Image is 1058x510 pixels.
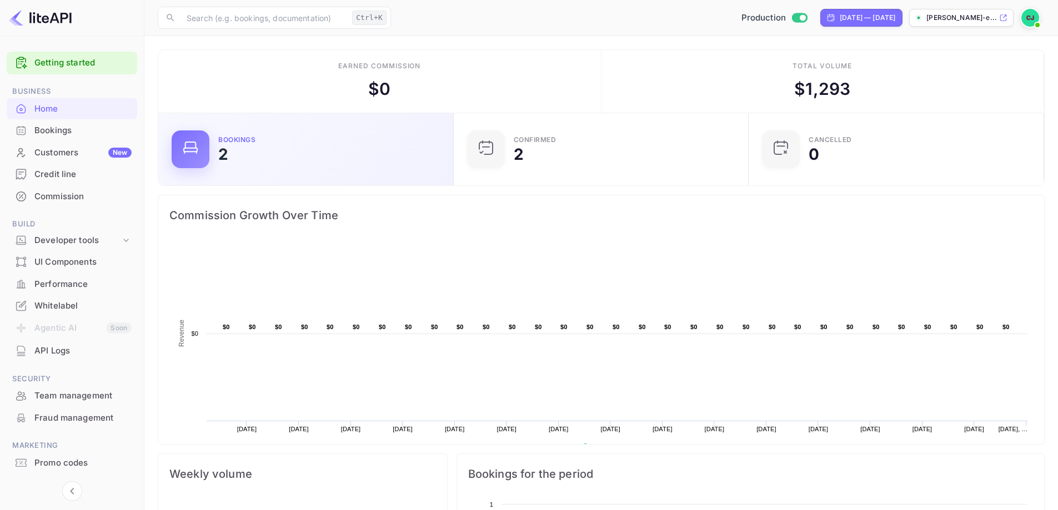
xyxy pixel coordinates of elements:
span: Build [7,218,137,230]
div: Bookings [7,120,137,142]
text: $0 [301,324,308,330]
div: API Logs [34,345,132,357]
div: CANCELLED [809,137,852,143]
text: $0 [613,324,620,330]
text: $0 [976,324,984,330]
text: $0 [535,324,542,330]
div: Bookings [218,137,255,143]
text: [DATE] [705,426,725,432]
div: Promo codes [34,457,132,469]
div: Commission [7,186,137,208]
text: [DATE] [497,426,517,432]
text: $0 [820,324,828,330]
p: [PERSON_NAME]-e... [926,13,997,23]
text: [DATE] [445,426,465,432]
div: UI Components [7,251,137,273]
a: Whitelabel [7,295,137,316]
div: [DATE] — [DATE] [840,13,895,23]
text: $0 [1002,324,1010,330]
div: Ctrl+K [352,11,387,25]
a: UI Components [7,251,137,272]
text: [DATE] [756,426,776,432]
span: Production [741,12,786,24]
text: $0 [794,324,801,330]
input: Search (e.g. bookings, documentation) [180,7,348,29]
div: Promo codes [7,452,137,474]
div: $ 0 [368,77,390,102]
span: Security [7,373,137,385]
div: CustomersNew [7,142,137,164]
text: Revenue [593,443,621,451]
text: [DATE] [601,426,621,432]
div: New [108,148,132,158]
button: Collapse navigation [62,481,82,501]
text: $0 [846,324,854,330]
text: $0 [275,324,282,330]
text: $0 [223,324,230,330]
text: [DATE] [393,426,413,432]
text: $0 [924,324,931,330]
text: $0 [191,330,198,337]
div: Fraud management [7,407,137,429]
span: Business [7,85,137,98]
text: [DATE] [653,426,673,432]
div: UI Components [34,256,132,269]
text: $0 [950,324,957,330]
div: Credit line [34,168,132,181]
div: Performance [34,278,132,291]
div: Fraud management [34,412,132,425]
text: $0 [509,324,516,330]
text: $0 [639,324,646,330]
a: Fraud management [7,407,137,428]
a: Home [7,98,137,119]
div: Bookings [34,124,132,137]
text: [DATE] [809,426,829,432]
text: [DATE], … [999,426,1028,432]
text: $0 [327,324,334,330]
a: Team management [7,385,137,406]
text: [DATE] [860,426,880,432]
span: Marketing [7,440,137,452]
a: Promo codes [7,452,137,473]
div: Whitelabel [7,295,137,317]
div: Performance [7,274,137,295]
span: Bookings for the period [468,465,1033,483]
text: Revenue [178,320,185,347]
text: $0 [405,324,412,330]
text: $0 [586,324,594,330]
div: Commission [34,190,132,203]
text: $0 [353,324,360,330]
div: Confirmed [514,137,556,143]
text: $0 [457,324,464,330]
text: $0 [483,324,490,330]
div: Team management [7,385,137,407]
div: Whitelabel [34,300,132,312]
div: 2 [218,147,228,162]
text: $0 [690,324,698,330]
div: Earned commission [338,61,420,71]
div: Click to change the date range period [820,9,902,27]
text: [DATE] [237,426,257,432]
div: Home [34,103,132,115]
div: 0 [809,147,819,162]
a: Getting started [34,57,132,69]
text: [DATE] [549,426,569,432]
text: $0 [379,324,386,330]
div: Total volume [793,61,852,71]
a: Bookings [7,120,137,140]
text: $0 [560,324,568,330]
text: $0 [716,324,724,330]
div: Switch to Sandbox mode [737,12,812,24]
span: Weekly volume [169,465,436,483]
text: [DATE] [289,426,309,432]
text: [DATE] [964,426,984,432]
text: $0 [873,324,880,330]
div: $ 1,293 [794,77,850,102]
div: Home [7,98,137,120]
div: Developer tools [7,231,137,250]
img: Carla Barrios Juarez [1021,9,1039,27]
text: $0 [769,324,776,330]
span: Commission Growth Over Time [169,206,1033,224]
a: Credit line [7,164,137,184]
text: $0 [898,324,905,330]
